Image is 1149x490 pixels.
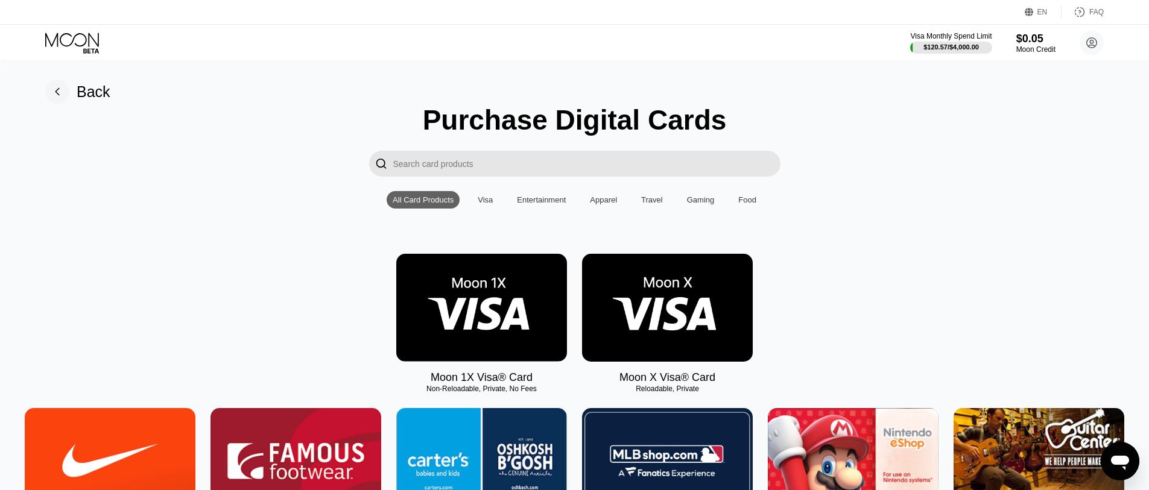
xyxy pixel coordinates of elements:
[687,195,715,204] div: Gaming
[738,195,756,204] div: Food
[511,191,572,209] div: Entertainment
[1062,6,1104,18] div: FAQ
[478,195,493,204] div: Visa
[635,191,669,209] div: Travel
[1037,8,1048,16] div: EN
[590,195,617,204] div: Apparel
[1089,8,1104,16] div: FAQ
[681,191,721,209] div: Gaming
[393,195,454,204] div: All Card Products
[423,104,727,136] div: Purchase Digital Cards
[396,385,567,393] div: Non-Reloadable, Private, No Fees
[923,43,979,51] div: $120.57 / $4,000.00
[517,195,566,204] div: Entertainment
[732,191,762,209] div: Food
[582,385,753,393] div: Reloadable, Private
[1025,6,1062,18] div: EN
[1016,45,1056,54] div: Moon Credit
[910,32,992,40] div: Visa Monthly Spend Limit
[1016,33,1056,45] div: $0.05
[375,157,387,171] div: 
[77,83,110,101] div: Back
[431,371,533,384] div: Moon 1X Visa® Card
[910,32,992,54] div: Visa Monthly Spend Limit$120.57/$4,000.00
[1101,442,1139,480] iframe: Кнопка запуска окна обмена сообщениями
[641,195,663,204] div: Travel
[45,80,110,104] div: Back
[393,151,780,177] input: Search card products
[1016,33,1056,54] div: $0.05Moon Credit
[387,191,460,209] div: All Card Products
[472,191,499,209] div: Visa
[369,151,393,177] div: 
[584,191,623,209] div: Apparel
[619,371,715,384] div: Moon X Visa® Card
